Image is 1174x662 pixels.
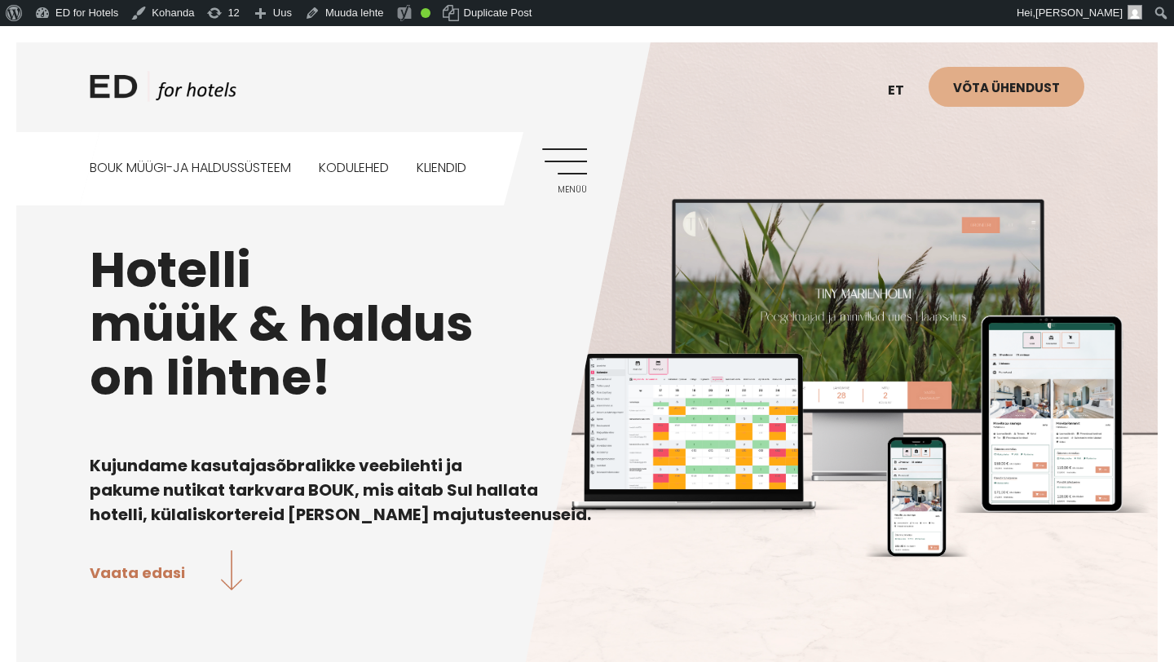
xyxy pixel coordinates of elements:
[417,132,466,205] a: Kliendid
[319,132,389,205] a: Kodulehed
[90,71,236,112] a: ED HOTELS
[929,67,1084,107] a: Võta ühendust
[90,550,242,594] a: Vaata edasi
[542,185,587,195] span: Menüü
[90,454,591,526] b: Kujundame kasutajasõbralikke veebilehti ja pakume nutikat tarkvara BOUK, mis aitab Sul hallata ho...
[90,132,291,205] a: BOUK MÜÜGI-JA HALDUSSÜSTEEM
[1035,7,1123,19] span: [PERSON_NAME]
[542,148,587,193] a: Menüü
[90,243,1084,404] h1: Hotelli müük & haldus on lihtne!
[421,8,430,18] div: Good
[880,71,929,111] a: et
